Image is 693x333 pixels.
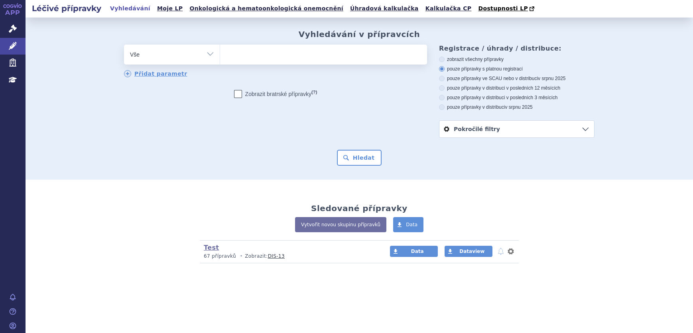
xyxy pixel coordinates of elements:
[439,75,595,82] label: pouze přípravky ve SCAU nebo v distribuci
[26,3,108,14] h2: Léčivé přípravky
[348,3,421,14] a: Úhradová kalkulačka
[406,222,417,227] span: Data
[155,3,185,14] a: Moje LP
[439,56,595,63] label: zobrazit všechny přípravky
[124,70,187,77] a: Přidat parametr
[187,3,346,14] a: Onkologická a hematoonkologická onemocnění
[234,90,317,98] label: Zobrazit bratrské přípravky
[393,217,423,232] a: Data
[439,121,594,137] a: Pokročilé filtry
[439,45,595,52] h3: Registrace / úhrady / distribuce:
[439,94,595,101] label: pouze přípravky v distribuci v posledních 3 měsících
[439,66,595,72] label: pouze přípravky s platnou registrací
[108,3,153,14] a: Vyhledávání
[337,150,382,166] button: Hledat
[538,76,565,81] span: v srpnu 2025
[445,246,492,257] a: Dataview
[295,217,386,232] a: Vytvořit novou skupinu přípravků
[238,253,245,260] i: •
[459,249,484,254] span: Dataview
[299,29,420,39] h2: Vyhledávání v přípravcích
[423,3,474,14] a: Kalkulačka CP
[411,249,424,254] span: Data
[505,104,532,110] span: v srpnu 2025
[439,104,595,110] label: pouze přípravky v distribuci
[204,244,219,251] a: Test
[497,247,505,256] button: notifikace
[439,85,595,91] label: pouze přípravky v distribuci v posledních 12 měsících
[507,247,515,256] button: nastavení
[204,253,375,260] p: Zobrazit:
[476,3,538,14] a: Dostupnosti LP
[311,90,317,95] abbr: (?)
[268,253,285,259] a: DIS-13
[478,5,528,12] span: Dostupnosti LP
[204,253,236,259] span: 67 přípravků
[311,204,408,213] h2: Sledované přípravky
[390,246,438,257] a: Data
